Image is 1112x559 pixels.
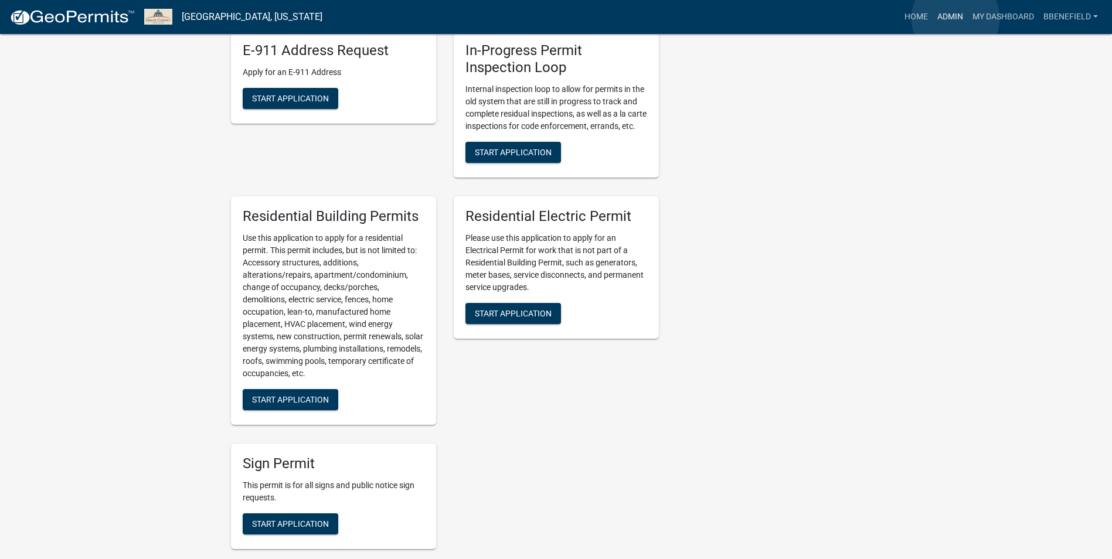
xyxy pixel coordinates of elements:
h5: E-911 Address Request [243,42,424,59]
button: Start Application [465,303,561,324]
h5: Residential Electric Permit [465,208,647,225]
p: Apply for an E-911 Address [243,66,424,79]
button: Start Application [465,142,561,163]
span: Start Application [252,394,329,404]
p: Use this application to apply for a residential permit. This permit includes, but is not limited ... [243,232,424,380]
a: Home [900,6,933,28]
p: This permit is for all signs and public notice sign requests. [243,479,424,504]
a: My Dashboard [968,6,1039,28]
img: Grant County, Indiana [144,9,172,25]
h5: Residential Building Permits [243,208,424,225]
span: Start Application [475,308,552,318]
span: Start Application [475,148,552,157]
a: Admin [933,6,968,28]
button: Start Application [243,513,338,534]
p: Internal inspection loop to allow for permits in the old system that are still in progress to tra... [465,83,647,132]
p: Please use this application to apply for an Electrical Permit for work that is not part of a Resi... [465,232,647,294]
h5: In-Progress Permit Inspection Loop [465,42,647,76]
span: Start Application [252,519,329,528]
a: BBenefield [1039,6,1103,28]
h5: Sign Permit [243,455,424,472]
button: Start Application [243,88,338,109]
a: [GEOGRAPHIC_DATA], [US_STATE] [182,7,322,27]
button: Start Application [243,389,338,410]
span: Start Application [252,94,329,103]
